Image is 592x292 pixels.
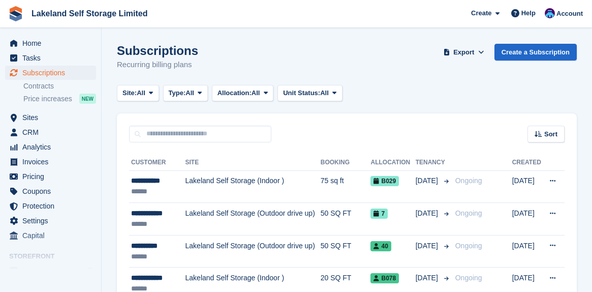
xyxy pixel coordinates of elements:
[169,88,186,98] span: Type:
[117,44,198,57] h1: Subscriptions
[512,203,543,236] td: [DATE]
[455,209,482,217] span: Ongoing
[23,93,96,104] a: Price increases NEW
[455,274,482,282] span: Ongoing
[5,199,96,213] a: menu
[442,44,486,61] button: Export
[22,140,83,154] span: Analytics
[5,264,96,278] a: menu
[321,170,371,203] td: 75 sq ft
[84,265,96,277] a: Preview store
[5,66,96,80] a: menu
[544,129,557,139] span: Sort
[117,85,159,102] button: Site: All
[9,251,101,261] span: Storefront
[129,155,185,171] th: Customer
[185,88,194,98] span: All
[23,81,96,91] a: Contracts
[453,47,474,57] span: Export
[22,264,83,278] span: Booking Portal
[185,203,321,236] td: Lakeland Self Storage (Outdoor drive up)
[122,88,137,98] span: Site:
[5,51,96,65] a: menu
[22,110,83,125] span: Sites
[185,155,321,171] th: Site
[185,170,321,203] td: Lakeland Self Storage (Indoor )
[512,170,543,203] td: [DATE]
[117,59,198,71] p: Recurring billing plans
[512,235,543,268] td: [DATE]
[455,177,482,185] span: Ongoing
[416,208,440,219] span: [DATE]
[416,155,451,171] th: Tenancy
[217,88,252,98] span: Allocation:
[416,241,440,251] span: [DATE]
[370,176,399,186] span: B029
[321,235,371,268] td: 50 SQ FT
[370,209,388,219] span: 7
[212,85,274,102] button: Allocation: All
[5,36,96,50] a: menu
[27,5,152,22] a: Lakeland Self Storage Limited
[185,235,321,268] td: Lakeland Self Storage (Outdoor drive up)
[5,228,96,243] a: menu
[321,155,371,171] th: Booking
[79,94,96,104] div: NEW
[370,273,399,283] span: B078
[22,184,83,198] span: Coupons
[5,184,96,198] a: menu
[22,228,83,243] span: Capital
[23,94,72,104] span: Price increases
[22,125,83,139] span: CRM
[494,44,577,61] a: Create a Subscription
[163,85,208,102] button: Type: All
[22,155,83,169] span: Invoices
[8,6,23,21] img: stora-icon-8386f47178a22dfd0bd8f6a31ec36ba5ce8667c1dd55bd0f319d3a0aa187defe.svg
[252,88,260,98] span: All
[416,273,440,283] span: [DATE]
[545,8,555,18] img: David Dickson
[5,155,96,169] a: menu
[22,169,83,184] span: Pricing
[512,155,543,171] th: Created
[5,110,96,125] a: menu
[22,51,83,65] span: Tasks
[370,155,415,171] th: Allocation
[5,214,96,228] a: menu
[471,8,491,18] span: Create
[320,88,329,98] span: All
[137,88,145,98] span: All
[22,214,83,228] span: Settings
[5,125,96,139] a: menu
[5,140,96,154] a: menu
[521,8,536,18] span: Help
[370,241,391,251] span: 40
[283,88,320,98] span: Unit Status:
[5,169,96,184] a: menu
[22,36,83,50] span: Home
[556,9,583,19] span: Account
[22,199,83,213] span: Protection
[22,66,83,80] span: Subscriptions
[277,85,342,102] button: Unit Status: All
[321,203,371,236] td: 50 SQ FT
[416,176,440,186] span: [DATE]
[455,242,482,250] span: Ongoing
